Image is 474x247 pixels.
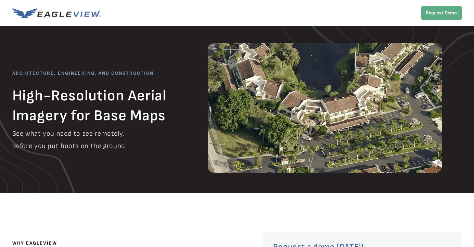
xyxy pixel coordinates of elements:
[12,142,127,150] span: before you put boots on the ground.
[12,70,154,76] span: ARCHITECTURE, ENGINEERING, AND CONSTRUCTION
[12,87,167,125] span: High-Resolution Aerial Imagery for Base Maps
[12,240,57,246] span: WHY EAGLEVIEW
[421,6,462,20] a: Request Demo
[426,10,457,16] strong: Request Demo
[12,129,124,138] span: See what you need to see remotely,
